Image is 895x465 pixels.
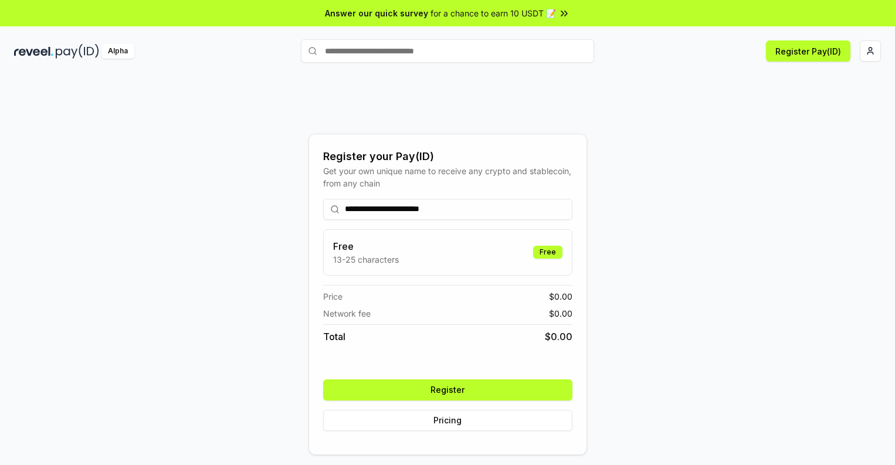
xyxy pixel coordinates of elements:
[533,246,562,259] div: Free
[333,239,399,253] h3: Free
[766,40,850,62] button: Register Pay(ID)
[323,148,572,165] div: Register your Pay(ID)
[323,410,572,431] button: Pricing
[101,44,134,59] div: Alpha
[549,307,572,320] span: $ 0.00
[323,290,343,303] span: Price
[14,44,53,59] img: reveel_dark
[325,7,428,19] span: Answer our quick survey
[333,253,399,266] p: 13-25 characters
[323,379,572,400] button: Register
[549,290,572,303] span: $ 0.00
[323,330,345,344] span: Total
[56,44,99,59] img: pay_id
[323,165,572,189] div: Get your own unique name to receive any crypto and stablecoin, from any chain
[323,307,371,320] span: Network fee
[545,330,572,344] span: $ 0.00
[430,7,556,19] span: for a chance to earn 10 USDT 📝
